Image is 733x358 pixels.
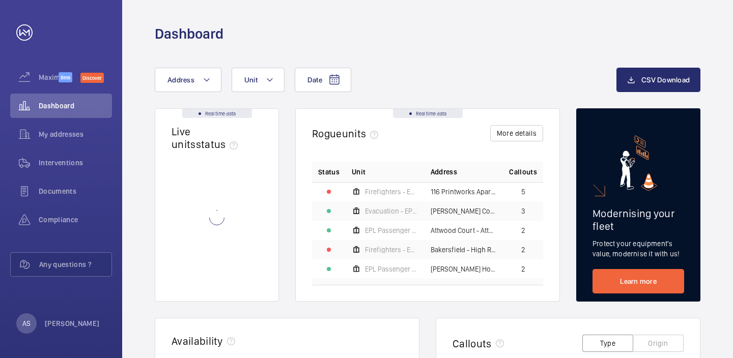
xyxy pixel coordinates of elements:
span: Interventions [39,158,112,168]
span: Discover [80,73,104,83]
h2: Rogue [312,127,382,140]
button: Date [295,68,351,92]
span: Documents [39,186,112,196]
button: Origin [633,335,684,352]
div: Real time data [182,109,252,118]
span: Address [431,167,457,177]
button: Unit [232,68,285,92]
span: CSV Download [641,76,690,84]
span: 5 [521,188,525,195]
img: marketing-card.svg [620,135,657,191]
p: Protect your equipment's value, modernise it with us! [593,238,684,259]
p: Status [318,167,340,177]
p: [PERSON_NAME] [45,318,100,329]
span: Unit [352,167,365,177]
p: AS [22,318,31,329]
span: 2 [521,246,525,253]
button: CSV Download [616,68,700,92]
span: Address [167,76,194,84]
button: More details [490,125,543,141]
h2: Availability [172,335,223,347]
button: Address [155,68,221,92]
span: My addresses [39,129,112,139]
h2: Callouts [453,337,492,350]
span: Bakersfield - High Risk Building - [GEOGRAPHIC_DATA] [431,246,497,253]
span: 2 [521,265,525,273]
span: EPL Passenger Lift No 2 [365,265,418,273]
span: [PERSON_NAME] Court - High Risk Building - [PERSON_NAME][GEOGRAPHIC_DATA] [431,207,497,215]
span: 2 [521,227,525,234]
span: [PERSON_NAME] House - High Risk Building - [PERSON_NAME][GEOGRAPHIC_DATA] [431,265,497,273]
a: Learn more [593,269,684,293]
span: Beta [59,72,72,82]
span: EPL Passenger Lift 1 [365,227,418,234]
span: Callouts [509,167,537,177]
span: Evacuation - EPL Passenger Lift No 2 [365,207,418,215]
span: 3 [521,207,525,215]
span: Unit [244,76,258,84]
h2: Modernising your fleet [593,207,684,232]
h1: Dashboard [155,24,223,43]
span: Compliance [39,215,112,225]
h2: Live units [172,125,242,151]
span: units [342,127,383,140]
div: Real time data [393,109,463,118]
span: 116 Printworks Apartments Flats 1-65 - High Risk Building - 116 Printworks Apartments Flats 1-65 [431,188,497,195]
span: Dashboard [39,101,112,111]
span: Firefighters - EPL Passenger Lift No 2 [365,246,418,253]
span: status [196,138,242,151]
span: Firefighters - EPL Flats 1-65 No 1 [365,188,418,195]
span: Maximize [39,72,59,82]
span: Attwood Court - Attwood Court [431,227,497,234]
span: Date [307,76,322,84]
button: Type [582,335,633,352]
span: Any questions ? [39,259,111,270]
